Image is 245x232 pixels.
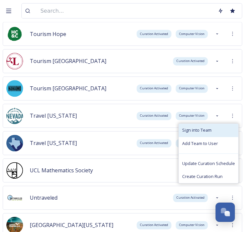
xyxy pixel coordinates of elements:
img: images%20%281%29.jpeg [6,135,23,152]
span: Create Curation Run [182,174,223,180]
img: logo.png [6,26,23,42]
img: download.jpeg [6,108,23,124]
span: Computer Vision [179,86,205,91]
span: Travel [US_STATE] [30,112,77,120]
span: Computer Vision [179,223,205,228]
span: Tourism Hope [30,30,66,38]
span: Computer Vision [179,32,205,36]
img: Untitled%20design.png [6,190,23,206]
span: UCL Mathematics Society [30,167,93,174]
span: [GEOGRAPHIC_DATA][US_STATE] [30,222,113,229]
input: Search... [37,4,215,18]
span: Curation Activated [140,32,168,36]
img: ADM%20logo%20png.png [6,162,23,179]
span: Tourism [GEOGRAPHIC_DATA] [30,58,106,65]
button: Open Chat [216,203,235,222]
span: Curation Activated [176,196,205,200]
span: Update Curation Schedule [182,161,235,167]
span: Untraveled [30,194,57,202]
span: Curation Activated [140,223,168,228]
img: cropped-langley.webp [6,53,23,70]
span: Curation Activated [140,86,168,91]
span: Curation Activated [176,59,205,64]
span: Computer Vision [179,114,205,118]
span: Add Team to User [182,141,218,147]
span: Sign into Team [182,127,212,134]
img: tourism_nanaimo_logo.jpeg [6,80,23,97]
span: Travel [US_STATE] [30,140,77,147]
span: Curation Activated [140,114,168,118]
span: Tourism [GEOGRAPHIC_DATA] [30,85,106,92]
span: Curation Activated [140,141,168,146]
